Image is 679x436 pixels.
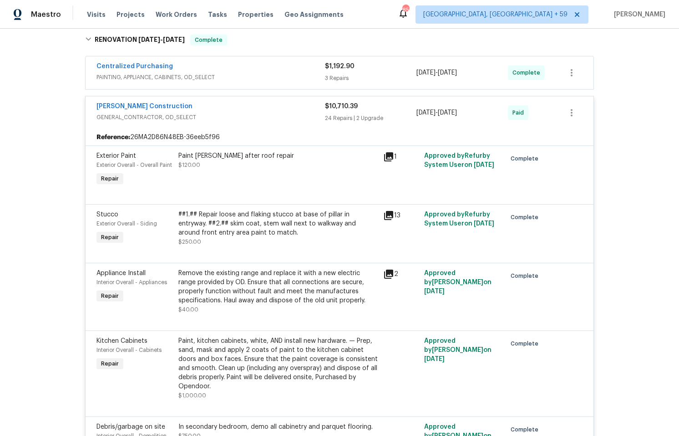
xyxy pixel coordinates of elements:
span: $40.00 [178,307,198,312]
span: Approved by [PERSON_NAME] on [424,338,492,362]
span: Approved by [PERSON_NAME] on [424,270,492,295]
span: [DATE] [424,288,445,295]
div: 24 Repairs | 2 Upgrade [325,114,416,123]
div: 1 [383,151,419,162]
span: [DATE] [474,221,494,227]
span: [DATE] [163,36,185,43]
div: Remove the existing range and replace it with a new electric range provided by OD. Ensure that al... [178,269,378,305]
span: [DATE] [416,110,436,116]
span: Exterior Overall - Siding [96,221,157,226]
div: In secondary bedroom, demo all cabinetry and parquet flooring. [178,422,378,431]
span: Complete [511,425,542,434]
span: Complete [512,68,544,77]
span: [DATE] [474,162,494,168]
span: $1,192.90 [325,63,355,70]
span: Exterior Paint [96,153,136,159]
span: [DATE] [138,36,160,43]
span: Maestro [31,10,61,19]
span: [DATE] [416,70,436,76]
span: $1,000.00 [178,393,206,398]
span: Kitchen Cabinets [96,338,147,344]
span: Repair [97,359,122,368]
div: ##1.## Repair loose and flaking stucco at base of pillar in entryway. ##2.## skim coat, stem wall... [178,210,378,237]
span: GENERAL_CONTRACTOR, OD_SELECT [96,113,325,122]
div: 3 Repairs [325,74,416,83]
span: Exterior Overall - Overall Paint [96,162,172,168]
div: RENOVATION [DATE]-[DATE]Complete [82,25,597,55]
div: 2 [383,269,419,280]
span: Repair [97,291,122,301]
span: Debris/garbage on site [96,424,165,430]
span: Repair [97,174,122,183]
span: Work Orders [156,10,197,19]
span: Stucco [96,211,118,218]
div: 13 [383,210,419,221]
div: 26MA2D86N48EB-36eeb5f96 [86,129,593,145]
span: Complete [511,213,542,222]
span: - [416,108,457,117]
div: Paint [PERSON_NAME] after roof repair [178,151,378,160]
span: [DATE] [438,110,457,116]
a: [PERSON_NAME] Construction [96,103,193,110]
b: Reference: [96,133,130,142]
span: Interior Overall - Appliances [96,280,167,285]
span: Complete [511,154,542,163]
div: 858 [402,5,409,15]
span: - [138,36,185,43]
span: Appliance Install [96,270,146,276]
span: [GEOGRAPHIC_DATA], [GEOGRAPHIC_DATA] + 59 [423,10,568,19]
span: Tasks [208,11,227,18]
span: PAINTING, APPLIANCE, CABINETS, OD_SELECT [96,73,325,82]
span: Properties [238,10,274,19]
span: Interior Overall - Cabinets [96,347,162,353]
span: $10,710.39 [325,103,358,110]
h6: RENOVATION [95,35,185,45]
span: Complete [511,339,542,348]
span: Repair [97,233,122,242]
span: [PERSON_NAME] [610,10,665,19]
span: $120.00 [178,162,200,168]
span: $250.00 [178,239,201,245]
span: Paid [512,108,527,117]
span: Projects [117,10,145,19]
span: Complete [191,35,226,45]
span: Geo Assignments [284,10,344,19]
span: Visits [87,10,106,19]
div: Paint, kitchen cabinets, white, AND install new hardware. — Prep, sand, mask and apply 2 coats of... [178,336,378,391]
span: Complete [511,271,542,281]
span: - [416,68,457,77]
a: Centralized Purchasing [96,63,173,70]
span: [DATE] [438,70,457,76]
span: Approved by Refurby System User on [424,153,494,168]
span: [DATE] [424,356,445,362]
span: Approved by Refurby System User on [424,211,494,227]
